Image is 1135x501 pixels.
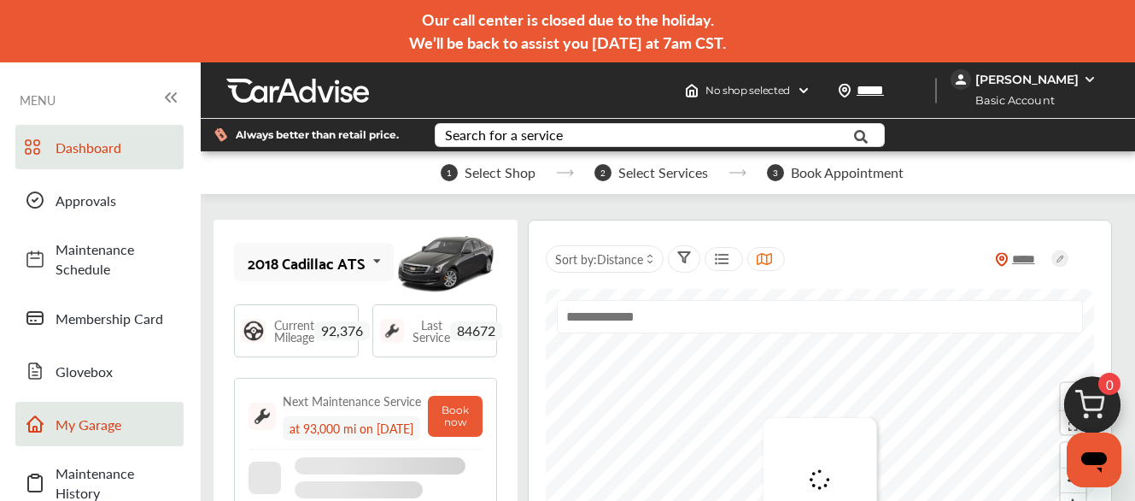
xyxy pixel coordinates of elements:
span: Last Service [412,319,450,343]
img: stepper-arrow.e24c07c6.svg [728,169,746,176]
button: Zoom out [1061,468,1085,492]
span: Approvals [56,191,175,210]
span: Select Services [618,165,708,180]
span: Maintenance Schedule [56,239,175,279]
span: My Garage [56,415,175,434]
img: location_vector_orange.38f05af8.svg [995,252,1009,267]
span: Zoom out [1061,469,1085,492]
span: 3 [767,164,784,181]
img: cart_icon.3d0951e8.svg [1051,368,1133,451]
span: Dashboard [56,138,175,157]
img: steering_logo [242,319,266,343]
a: Dashboard [15,125,184,169]
span: 1 [441,164,458,181]
div: 2018 Cadillac ATS [248,254,365,271]
span: Glovebox [56,362,175,381]
img: stepper-arrow.e24c07c6.svg [556,169,574,176]
div: [PERSON_NAME] [975,72,1079,87]
img: header-down-arrow.9dd2ce7d.svg [797,84,810,97]
a: Glovebox [15,349,184,393]
span: No shop selected [705,84,790,97]
a: Membership Card [15,296,184,340]
button: Book now [428,396,483,437]
span: Select Shop [465,165,535,180]
img: dollor_label_vector.a70140d1.svg [214,127,227,142]
span: Membership Card [56,309,175,328]
div: at 93,000 mi on [DATE] [283,416,420,440]
img: jVpblrzwTbfkPYzPPzSLxeg0AAAAASUVORK5CYII= [951,69,971,90]
img: header-home-logo.8d720a4f.svg [685,84,699,97]
span: 2 [594,164,611,181]
div: Search for a service [445,128,563,142]
span: Sort by : [555,250,643,268]
button: Zoom in [1061,443,1085,468]
span: 0 [1098,373,1120,395]
img: maintenance_logo [380,319,404,343]
img: location_vector.a44bc228.svg [838,84,851,97]
a: Maintenance Schedule [15,231,184,287]
span: Current Mileage [274,319,314,343]
span: Book Appointment [791,165,904,180]
span: 92,376 [314,321,370,340]
img: WGsFRI8htEPBVLJbROoPRyZpYNWhNONpIPPETTm6eUC0GeLEiAAAAAElFTkSuQmCC [1083,73,1097,86]
span: Distance [597,250,643,268]
img: mobile_12235_st0640_046.jpg [395,224,497,301]
div: Next Maintenance Service [283,392,421,410]
span: MENU [20,93,56,107]
img: header-divider.bc55588e.svg [935,78,937,103]
span: Basic Account [952,91,1068,109]
span: Always better than retail price. [236,130,399,140]
iframe: Button to launch messaging window [1067,433,1121,487]
a: Approvals [15,178,184,222]
img: border-line.da1032d4.svg [249,449,483,450]
span: 84672 [450,321,502,340]
a: My Garage [15,402,184,446]
img: maintenance_logo [249,403,276,430]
